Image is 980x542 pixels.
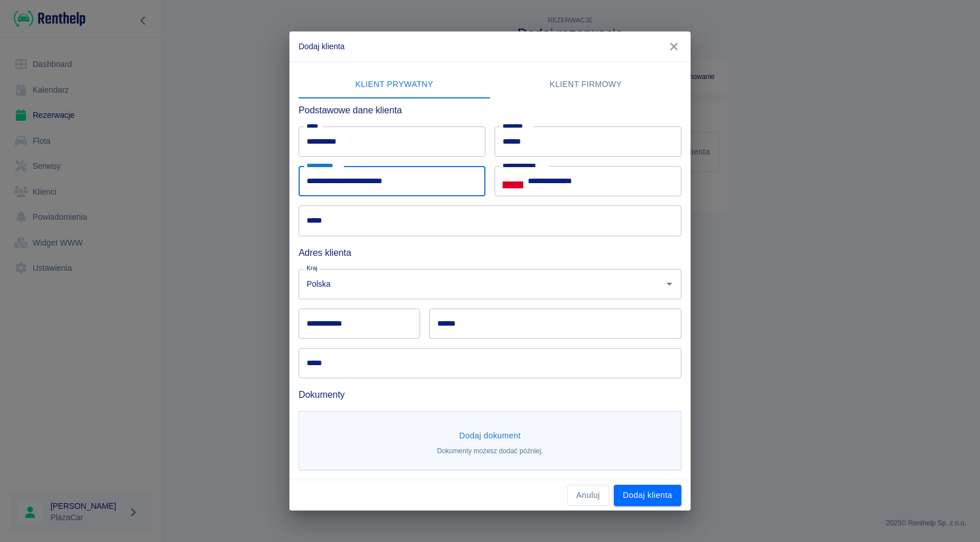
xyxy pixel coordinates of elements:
[614,485,681,506] button: Dodaj klienta
[307,264,317,272] label: Kraj
[437,446,543,456] p: Dokumenty możesz dodać później.
[454,425,526,446] button: Dodaj dokument
[299,103,681,117] h6: Podstawowe dane klienta
[490,71,681,98] button: Klient firmowy
[299,387,681,402] h6: Dokumenty
[567,485,609,506] button: Anuluj
[299,71,490,98] button: Klient prywatny
[661,276,677,292] button: Otwórz
[289,31,691,61] h2: Dodaj klienta
[299,246,681,260] h6: Adres klienta
[299,71,681,98] div: lab API tabs example
[503,173,523,190] button: Select country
